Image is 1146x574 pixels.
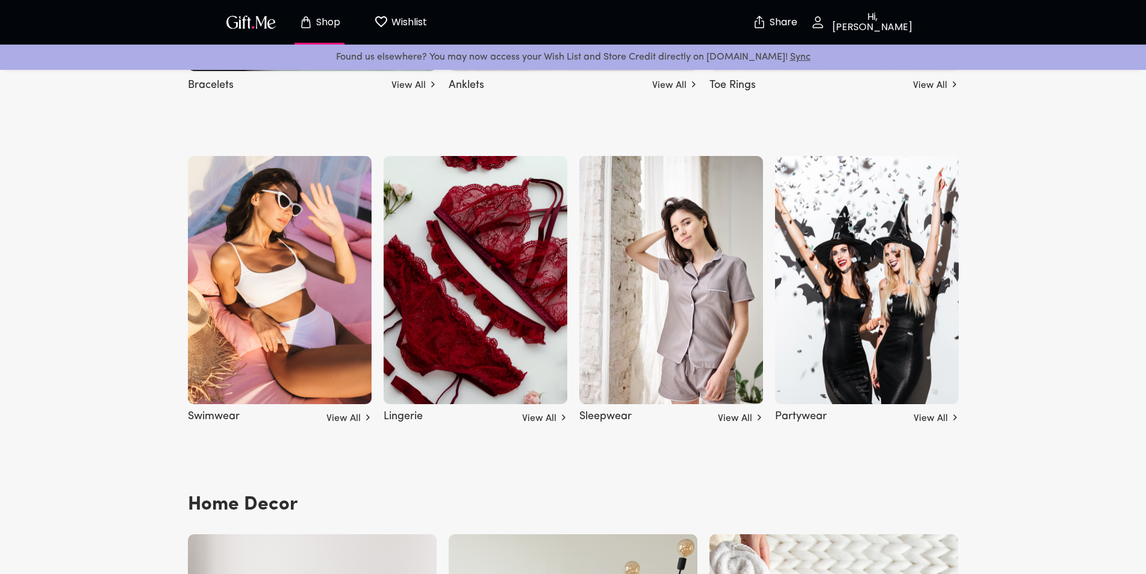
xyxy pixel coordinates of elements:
img: sleepwear.png [579,156,763,404]
a: View All [914,407,959,426]
h5: Swimwear [188,407,240,425]
h5: Anklets [449,73,484,93]
a: View All [652,73,697,93]
a: Sleepwear [579,395,763,422]
a: Sync [790,52,811,62]
img: swimwear.png [188,156,372,404]
img: partywear.png [775,156,959,404]
img: lingerie.png [384,156,567,404]
h5: Sleepwear [579,407,632,425]
h5: Bracelets [188,73,234,93]
a: Lingerie [384,395,567,422]
a: Toe Rings [709,62,958,90]
a: View All [326,407,372,426]
a: Bracelets [188,62,437,90]
a: View All [391,73,437,93]
a: Swimwear [188,395,372,422]
button: Hi, [PERSON_NAME] [803,3,924,42]
a: View All [522,407,567,426]
p: Share [767,17,797,28]
h5: Lingerie [384,407,423,425]
a: Partywear [775,395,959,422]
a: View All [718,407,763,426]
h5: Toe Rings [709,73,756,93]
p: Wishlist [388,14,427,30]
p: Hi, [PERSON_NAME] [825,12,917,33]
a: Anklets [449,62,697,90]
button: GiftMe Logo [223,15,279,30]
button: Share [754,1,796,43]
button: Store page [287,3,353,42]
p: Found us elsewhere? You may now access your Wish List and Store Credit directly on [DOMAIN_NAME]! [10,49,1136,65]
h3: Home Decor [188,488,298,521]
img: secure [752,15,767,30]
button: Wishlist page [367,3,434,42]
img: GiftMe Logo [224,13,278,31]
h5: Partywear [775,407,827,425]
p: Shop [313,17,340,28]
a: View All [913,73,958,93]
